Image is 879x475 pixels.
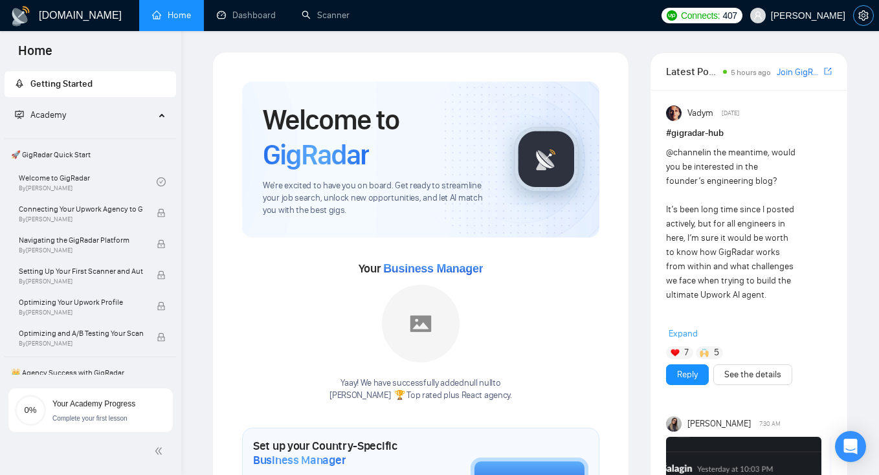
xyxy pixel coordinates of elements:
[157,208,166,217] span: lock
[700,348,709,357] img: 🙌
[157,333,166,342] span: lock
[15,110,24,119] span: fund-projection-screen
[8,41,63,69] span: Home
[666,105,682,121] img: Vadym
[382,285,460,362] img: placeholder.png
[731,68,771,77] span: 5 hours ago
[759,418,781,430] span: 7:30 AM
[359,261,484,276] span: Your
[19,265,143,278] span: Setting Up Your First Scanner and Auto-Bidder
[824,66,832,76] span: export
[19,340,143,348] span: By [PERSON_NAME]
[777,65,821,80] a: Join GigRadar Slack Community
[6,360,175,386] span: 👑 Agency Success with GigRadar
[217,10,276,21] a: dashboardDashboard
[52,415,128,422] span: Complete your first lesson
[514,127,579,192] img: gigradar-logo.png
[677,368,698,382] a: Reply
[724,368,781,382] a: See the details
[30,78,93,89] span: Getting Started
[19,278,143,285] span: By [PERSON_NAME]
[684,346,689,359] span: 7
[19,234,143,247] span: Navigating the GigRadar Platform
[713,364,792,385] button: See the details
[666,63,719,80] span: Latest Posts from the GigRadar Community
[263,180,493,217] span: We're excited to have you on board. Get ready to streamline your job search, unlock new opportuni...
[19,203,143,215] span: Connecting Your Upwork Agency to GigRadar
[666,126,832,140] h1: # gigradar-hub
[853,5,874,26] button: setting
[263,137,369,172] span: GigRadar
[853,10,874,21] a: setting
[30,109,66,120] span: Academy
[666,364,709,385] button: Reply
[687,106,713,120] span: Vadym
[152,10,191,21] a: homeHome
[722,8,737,23] span: 407
[157,271,166,280] span: lock
[10,6,31,27] img: logo
[263,102,493,172] h1: Welcome to
[302,10,350,21] a: searchScanner
[671,348,680,357] img: ❤️
[15,79,24,88] span: rocket
[19,168,157,196] a: Welcome to GigRadarBy[PERSON_NAME]
[157,302,166,311] span: lock
[687,417,751,431] span: [PERSON_NAME]
[19,327,143,340] span: Optimizing and A/B Testing Your Scanner for Better Results
[154,445,167,458] span: double-left
[5,71,176,97] li: Getting Started
[714,346,719,359] span: 5
[383,262,483,275] span: Business Manager
[253,453,346,467] span: Business Manager
[753,11,762,20] span: user
[667,10,677,21] img: upwork-logo.png
[666,147,704,158] span: @channel
[19,296,143,309] span: Optimizing Your Upwork Profile
[824,65,832,78] a: export
[6,142,175,168] span: 🚀 GigRadar Quick Start
[157,239,166,249] span: lock
[329,377,512,402] div: Yaay! We have successfully added null null to
[157,177,166,186] span: check-circle
[19,247,143,254] span: By [PERSON_NAME]
[329,390,512,402] p: [PERSON_NAME] 🏆 Top rated plus React agency .
[19,215,143,223] span: By [PERSON_NAME]
[835,431,866,462] div: Open Intercom Messenger
[15,109,66,120] span: Academy
[666,416,682,432] img: Mariia Heshka
[253,439,406,467] h1: Set up your Country-Specific
[722,107,739,119] span: [DATE]
[19,309,143,316] span: By [PERSON_NAME]
[669,328,698,339] span: Expand
[15,406,46,414] span: 0%
[681,8,720,23] span: Connects:
[52,399,135,408] span: Your Academy Progress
